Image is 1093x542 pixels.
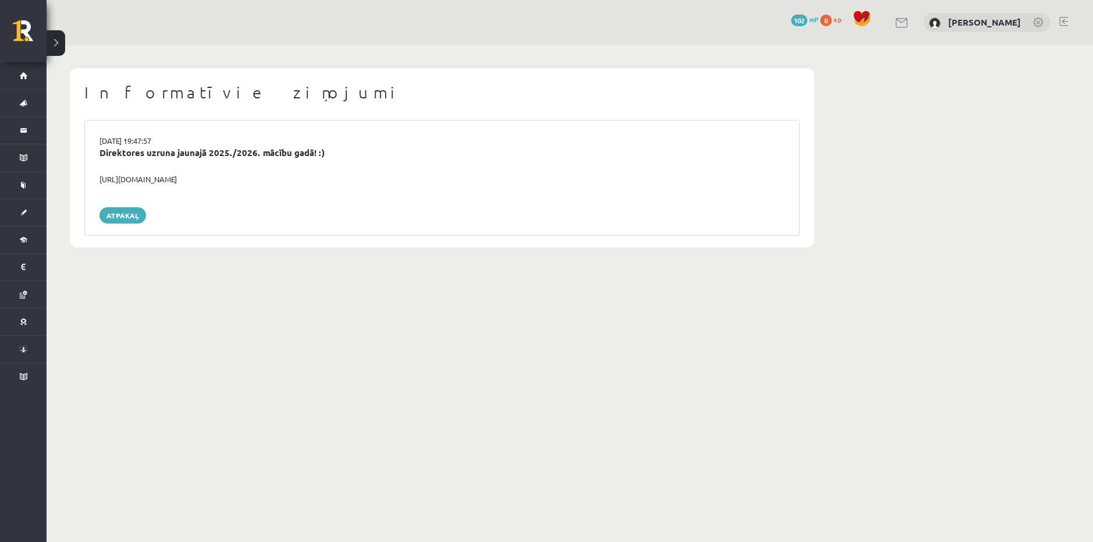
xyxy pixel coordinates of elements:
[929,17,941,29] img: Kristiāna Ozola
[820,15,847,24] a: 0 xp
[809,15,818,24] span: mP
[791,15,807,26] span: 102
[91,135,793,147] div: [DATE] 19:47:57
[820,15,832,26] span: 0
[948,16,1021,28] a: [PERSON_NAME]
[99,146,785,160] div: Direktores uzruna jaunajā 2025./2026. mācību gadā! :)
[791,15,818,24] a: 102 mP
[91,173,793,185] div: [URL][DOMAIN_NAME]
[834,15,841,24] span: xp
[99,207,146,224] a: Atpakaļ
[13,20,47,49] a: Rīgas 1. Tālmācības vidusskola
[84,83,800,102] h1: Informatīvie ziņojumi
